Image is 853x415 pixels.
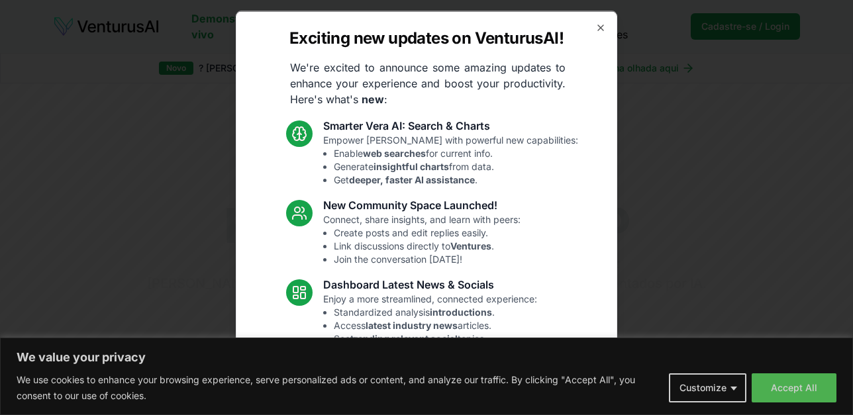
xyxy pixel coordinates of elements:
[334,385,527,398] li: Resolved Vera chart loading issue.
[334,398,527,411] li: Fixed mobile chat & sidebar glitches.
[323,117,578,133] h3: Smarter Vera AI: Search & Charts
[334,305,537,318] li: Standardized analysis .
[334,318,537,332] li: Access articles.
[323,292,537,345] p: Enjoy a more streamlined, connected experience:
[363,147,426,158] strong: web searches
[323,212,521,265] p: Connect, share insights, and learn with peers:
[334,332,537,345] li: See topics.
[450,240,491,251] strong: Ventures
[289,27,564,48] h2: Exciting new updates on VenturusAI!
[350,332,458,344] strong: trending relevant social
[334,160,578,173] li: Generate from data.
[430,306,492,317] strong: introductions
[374,160,449,171] strong: insightful charts
[323,133,578,186] p: Empower [PERSON_NAME] with powerful new capabilities:
[323,197,521,212] h3: New Community Space Launched!
[334,252,521,265] li: Join the conversation [DATE]!
[362,92,384,105] strong: new
[366,319,458,330] strong: latest industry news
[349,173,475,185] strong: deeper, faster AI assistance
[334,173,578,186] li: Get .
[279,59,576,107] p: We're excited to announce some amazing updates to enhance your experience and boost your producti...
[334,226,521,239] li: Create posts and edit replies easily.
[334,146,578,160] li: Enable for current info.
[323,355,527,371] h3: Fixes and UI Polish
[334,239,521,252] li: Link discussions directly to .
[323,276,537,292] h3: Dashboard Latest News & Socials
